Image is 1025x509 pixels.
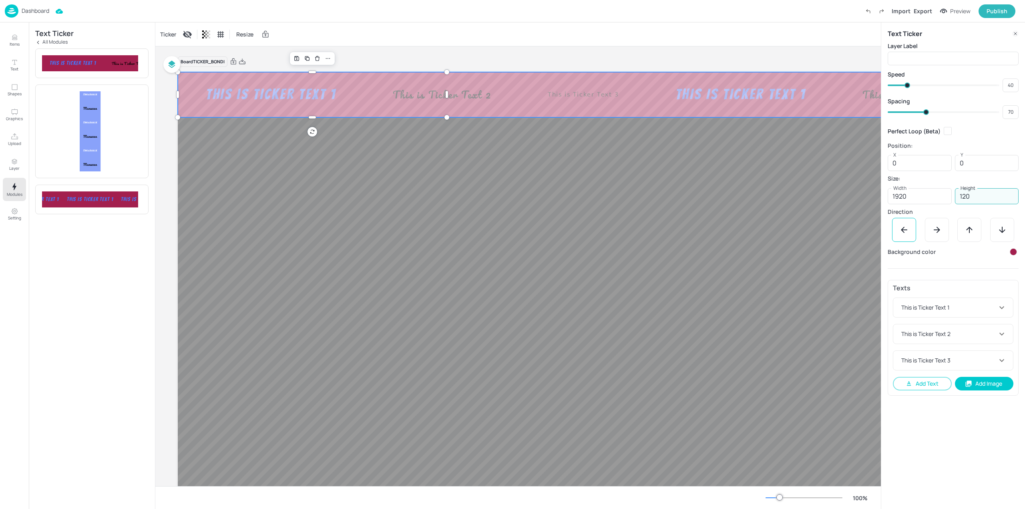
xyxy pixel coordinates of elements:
[875,4,888,18] label: Redo (Ctrl + Y)
[22,8,49,14] p: Dashboard
[987,7,1007,16] div: Publish
[850,494,870,502] div: 100 %
[178,56,227,67] div: Board TICKER_BONDI
[3,103,26,127] button: Graphics
[893,351,1013,370] div: This is Ticker Text 3
[900,330,997,338] div: This is Ticker Text 2
[83,157,97,173] div: Menuzen
[3,153,26,176] button: Layer
[302,53,312,64] div: Duplicate
[861,4,875,18] label: Undo (Ctrl + Z)
[893,377,952,390] button: Add Text
[900,356,997,364] div: This is Ticker Text 3
[893,285,1013,291] p: Texts
[520,91,647,99] div: This is Ticker Text 3
[888,176,1019,181] p: Size:
[83,87,97,102] div: Menuboard
[365,89,520,101] div: This is Ticker Text 2
[961,151,963,158] label: Y
[950,7,971,16] div: Preview
[8,215,21,221] p: Setting
[893,151,896,158] label: X
[892,7,910,15] div: Import
[117,196,172,203] div: This is Ticker Text 1
[9,165,20,171] p: Layer
[8,91,22,97] p: Shapes
[291,53,302,64] div: Save Layout
[178,85,365,104] div: This is Ticker Text 1
[893,298,1013,317] div: This is Ticker Text 1
[83,115,97,130] div: Menuboard
[3,29,26,52] button: Items
[888,42,1019,50] div: Layer Label
[83,143,97,158] div: Menuboard
[3,78,26,102] button: Shapes
[914,7,932,15] div: Export
[3,54,26,77] button: Text
[83,101,97,117] div: Menuzen
[961,185,975,191] label: Height
[104,61,155,65] div: This is Ticker Text 2
[3,203,26,226] button: Setting
[888,29,1019,38] div: Text Ticker
[955,377,1014,390] button: Add Image
[979,4,1015,18] button: Publish
[10,66,18,72] p: Text
[35,30,149,36] div: Text Ticker
[83,129,97,145] div: Menuzen
[888,124,1019,138] div: Perfect Loop (Beta)
[888,143,1019,149] p: Position:
[900,303,997,312] div: This is Ticker Text 1
[888,70,1019,78] div: Speed
[5,4,18,18] img: logo-86c26b7e.jpg
[935,5,975,17] button: Preview
[893,324,1013,344] div: This is Ticker Text 2
[159,28,178,41] div: Ticker
[3,128,26,151] button: Upload
[834,89,989,101] div: This is Ticker Text 2
[312,53,323,64] div: Delete
[7,191,22,197] p: Modules
[10,41,20,47] p: Items
[3,178,26,201] button: Modules
[893,185,906,191] label: Width
[888,249,936,255] p: Background color
[63,196,117,203] div: This is Ticker Text 1
[181,28,194,41] div: Display condition
[8,141,21,146] p: Upload
[235,30,255,38] span: Resize
[888,97,1019,105] div: Spacing
[42,39,68,45] p: All Modules
[888,209,1019,215] p: Direction
[647,85,834,104] div: This is Ticker Text 1
[6,116,23,121] p: Graphics
[42,60,104,66] div: This is Ticker Text 1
